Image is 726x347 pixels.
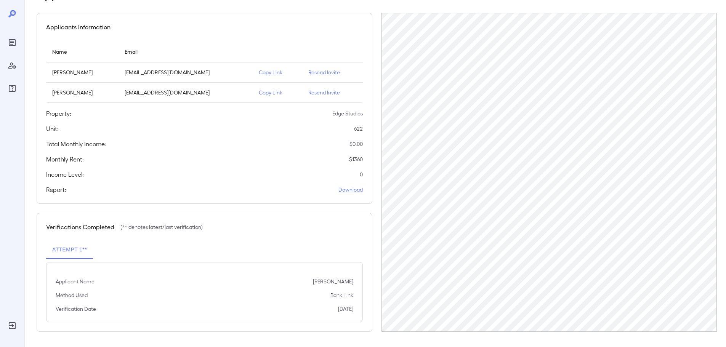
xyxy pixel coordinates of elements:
[46,185,66,194] h5: Report:
[354,125,363,133] p: 622
[308,89,357,96] p: Resend Invite
[313,278,353,285] p: [PERSON_NAME]
[259,89,296,96] p: Copy Link
[56,278,95,285] p: Applicant Name
[46,241,93,259] button: Attempt 1**
[46,170,84,179] h5: Income Level:
[308,69,357,76] p: Resend Invite
[46,109,71,118] h5: Property:
[338,305,353,313] p: [DATE]
[46,22,111,32] h5: Applicants Information
[6,82,18,94] div: FAQ
[52,89,112,96] p: [PERSON_NAME]
[56,291,88,299] p: Method Used
[125,69,247,76] p: [EMAIL_ADDRESS][DOMAIN_NAME]
[125,89,247,96] p: [EMAIL_ADDRESS][DOMAIN_NAME]
[46,139,106,149] h5: Total Monthly Income:
[6,59,18,72] div: Manage Users
[6,320,18,332] div: Log Out
[6,37,18,49] div: Reports
[330,291,353,299] p: Bank Link
[46,222,114,232] h5: Verifications Completed
[349,140,363,148] p: $ 0.00
[56,305,96,313] p: Verification Date
[360,171,363,178] p: 0
[119,41,253,62] th: Email
[46,41,363,103] table: simple table
[332,110,363,117] p: Edge Studios
[46,124,59,133] h5: Unit:
[46,155,84,164] h5: Monthly Rent:
[120,223,203,231] p: (** denotes latest/last verification)
[46,41,119,62] th: Name
[338,186,363,193] a: Download
[349,155,363,163] p: $ 1360
[52,69,112,76] p: [PERSON_NAME]
[259,69,296,76] p: Copy Link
